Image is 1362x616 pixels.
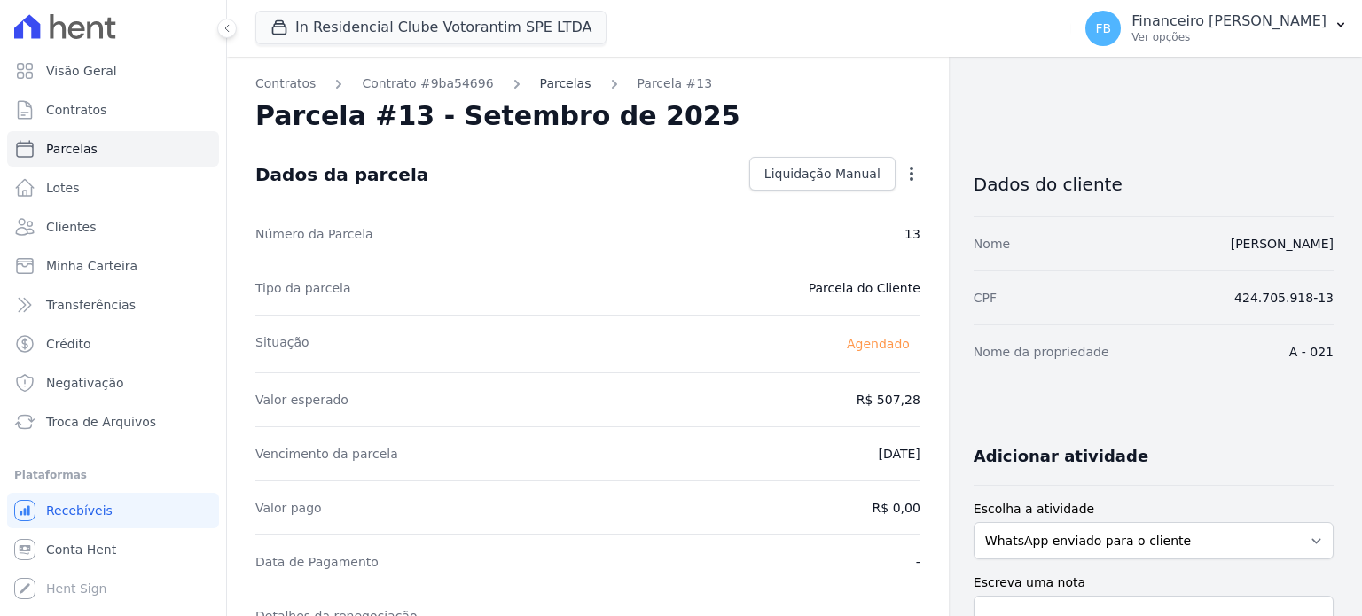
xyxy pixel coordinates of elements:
label: Escreva uma nota [974,573,1334,592]
span: Visão Geral [46,62,117,80]
dd: Parcela do Cliente [809,279,920,297]
dd: [DATE] [878,445,920,463]
dt: Situação [255,333,309,355]
span: Troca de Arquivos [46,413,156,431]
h2: Parcela #13 - Setembro de 2025 [255,100,740,132]
div: Dados da parcela [255,164,428,185]
dd: A - 021 [1289,343,1334,361]
dd: - [916,553,920,571]
p: Ver opções [1131,30,1327,44]
a: Visão Geral [7,53,219,89]
a: Minha Carteira [7,248,219,284]
span: Liquidação Manual [764,165,881,183]
span: Transferências [46,296,136,314]
dt: Nome [974,235,1010,253]
dd: R$ 507,28 [857,391,920,409]
dt: Nome da propriedade [974,343,1109,361]
span: Minha Carteira [46,257,137,275]
dt: Vencimento da parcela [255,445,398,463]
span: Agendado [836,333,920,355]
dt: Número da Parcela [255,225,373,243]
dd: 424.705.918-13 [1234,289,1334,307]
a: Contratos [7,92,219,128]
a: Negativação [7,365,219,401]
span: Parcelas [46,140,98,158]
dd: R$ 0,00 [873,499,920,517]
a: Transferências [7,287,219,323]
dt: CPF [974,289,997,307]
a: Contrato #9ba54696 [362,74,493,93]
label: Escolha a atividade [974,500,1334,519]
dt: Valor esperado [255,391,348,409]
button: In Residencial Clube Votorantim SPE LTDA [255,11,607,44]
a: Lotes [7,170,219,206]
span: Lotes [46,179,80,197]
dt: Valor pago [255,499,322,517]
a: Contratos [255,74,316,93]
dt: Data de Pagamento [255,553,379,571]
nav: Breadcrumb [255,74,920,93]
a: Clientes [7,209,219,245]
span: FB [1095,22,1111,35]
a: [PERSON_NAME] [1231,237,1334,251]
a: Parcelas [7,131,219,167]
h3: Adicionar atividade [974,446,1148,467]
a: Crédito [7,326,219,362]
a: Parcelas [540,74,591,93]
a: Conta Hent [7,532,219,567]
a: Liquidação Manual [749,157,896,191]
a: Recebíveis [7,493,219,528]
a: Parcela #13 [638,74,713,93]
span: Crédito [46,335,91,353]
span: Clientes [46,218,96,236]
dt: Tipo da parcela [255,279,351,297]
dd: 13 [904,225,920,243]
h3: Dados do cliente [974,174,1334,195]
button: FB Financeiro [PERSON_NAME] Ver opções [1071,4,1362,53]
span: Negativação [46,374,124,392]
p: Financeiro [PERSON_NAME] [1131,12,1327,30]
span: Contratos [46,101,106,119]
div: Plataformas [14,464,212,486]
span: Conta Hent [46,541,116,558]
a: Troca de Arquivos [7,404,219,440]
span: Recebíveis [46,502,113,519]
